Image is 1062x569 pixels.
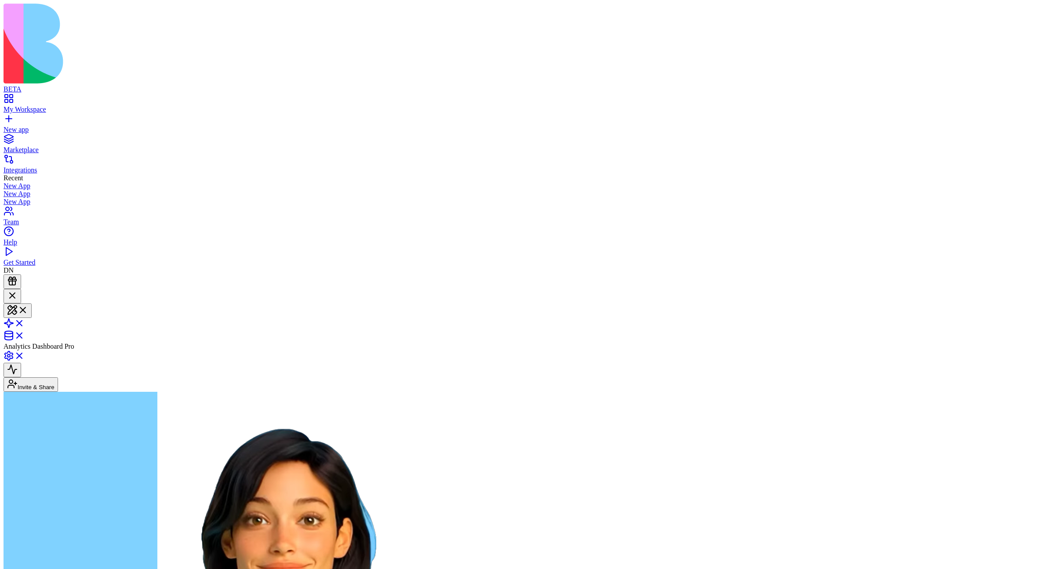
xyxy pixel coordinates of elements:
div: Team [4,218,1058,226]
a: Integrations [4,158,1058,174]
div: Marketplace [4,146,1058,154]
img: logo [4,4,357,84]
span: DN [4,266,14,274]
a: New App [4,190,1058,198]
div: Get Started [4,259,1058,266]
a: Help [4,230,1058,246]
tspan: [DATE] [43,62,47,64]
div: Help [4,238,1058,246]
tspan: [DATE] [59,62,63,64]
a: Team [4,210,1058,226]
a: BETA [4,77,1058,93]
span: Analytics Dashboard Pro [4,343,74,350]
div: BETA [4,85,1058,93]
span: Recent [4,174,23,182]
tspan: [DATE] [27,62,31,64]
tspan: [DATE] [105,62,109,64]
a: Marketplace [4,138,1058,154]
a: New App [4,182,1058,190]
tspan: [DATE] [75,62,80,64]
a: New App [4,198,1058,206]
div: My Workspace [4,106,1058,113]
a: New app [4,118,1058,134]
a: Get Started [4,251,1058,266]
div: New app [4,126,1058,134]
tspan: [DATE] [91,62,96,64]
div: Integrations [4,166,1058,174]
button: Invite & Share [4,377,58,392]
a: My Workspace [4,98,1058,113]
